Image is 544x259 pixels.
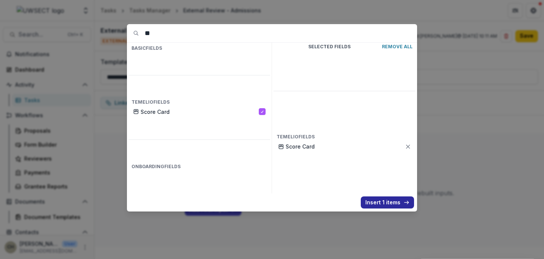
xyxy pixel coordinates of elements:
[141,108,259,116] p: Score Card
[274,133,416,141] h4: Temelio Fields
[277,44,382,49] p: Selected Fields
[128,44,270,52] h4: Basic Fields
[382,44,413,49] p: Remove All
[361,196,414,208] button: Insert 1 items
[128,162,270,171] h4: Onboarding Fields
[286,143,405,150] p: Score Card
[128,98,270,106] h4: Temelio Fields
